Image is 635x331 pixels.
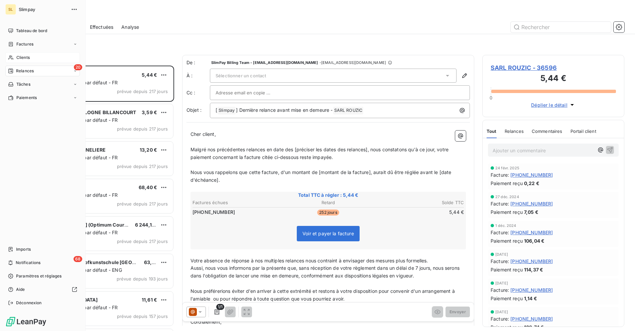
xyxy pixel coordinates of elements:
span: De : [186,59,210,66]
span: [PERSON_NAME] (Optimum Courtage) [47,222,136,228]
span: Voir et payer la facture [302,231,354,236]
label: Cc : [186,89,210,96]
span: SARL ROUZIC - 36596 [491,63,616,72]
span: Malgré nos précédentes relances en date des [préciser les dates des relances], nous constatons qu... [190,147,450,160]
span: Tout [487,129,497,134]
span: Paiement reçu [491,295,523,302]
span: 11,61 € [142,297,157,303]
span: Slimpay [19,7,67,12]
span: 63,61 € [144,259,161,265]
span: Aide [16,286,25,293]
input: Rechercher [511,22,611,32]
span: Commentaires [532,129,562,134]
span: Total TTC à régler : 5,44 € [192,192,465,198]
button: Déplier le détail [529,101,578,109]
span: 3,59 € [142,109,157,115]
span: prévue depuis 217 jours [117,126,168,132]
span: prévue depuis 217 jours [117,89,168,94]
span: Paiement reçu [491,209,523,216]
span: Sport- Und Kampfkunstschule [GEOGRAPHIC_DATA] [47,259,169,265]
span: Nous préférerions éviter d'en arriver à cette extrémité et restons à votre disposition pour conve... [190,288,456,302]
span: Analyse [121,24,139,30]
span: 1/1 [216,304,224,310]
img: Logo LeanPay [5,316,47,327]
span: 252 jours [317,210,339,216]
span: SlimPay Billing Team - [EMAIL_ADDRESS][DOMAIN_NAME] [211,61,318,65]
span: AQUAVELO BOULOGNE BILLANCOURT [47,109,136,115]
span: Effectuées [90,24,114,30]
span: Objet : [186,107,202,113]
span: 27 déc. 2024 [495,195,519,199]
div: SL [5,4,16,15]
h3: 5,44 € [491,72,616,86]
span: 0 [490,95,492,100]
span: Tâches [16,81,30,87]
span: Déplier le détail [531,101,567,108]
span: 13,20 € [140,147,157,153]
span: [DATE] [495,310,508,314]
span: Portail client [570,129,596,134]
span: 7,05 € [524,209,538,216]
span: Déconnexion [16,300,42,306]
span: SARL ROUZIC [333,107,364,114]
span: Tableau de bord [16,28,47,34]
span: 1 déc. 2024 [495,224,516,228]
span: 0,22 € [524,180,539,187]
span: Sélectionner un contact [216,73,266,78]
span: Aussi, nous vous informons par la présente que, sans réception de votre règlement dans un délai d... [190,265,461,278]
span: Slimpay [218,107,236,114]
span: Relances [16,68,34,74]
span: Paiement reçu [491,324,523,331]
span: Paiement reçu [491,237,523,244]
span: 114,37 € [524,266,543,273]
span: 68 [74,256,82,262]
span: prévue depuis 157 jours [117,314,168,319]
span: Votre absence de réponse à nos multiples relances nous contraint à envisager des mesures plus for... [190,258,428,263]
input: Adresse email en copie ... [216,88,287,98]
span: [DATE] [495,281,508,285]
span: Nous vous rappelons que cette facture, d'un montant de [montant de la facture], aurait dû être ré... [190,169,453,183]
span: Factures [16,41,33,47]
span: Cordialement, [190,319,222,325]
a: Aide [5,284,80,295]
span: prévue depuis 217 jours [117,239,168,244]
span: [PHONE_NUMBER] [510,200,553,207]
th: Factures échues [192,199,282,206]
span: Clients [16,55,30,61]
span: [DATE] [495,252,508,256]
span: Facture : [491,171,509,178]
span: [PHONE_NUMBER] [193,209,235,216]
span: 6 244,17 € [135,222,159,228]
div: grid [32,66,174,331]
span: 24 févr. 2025 [495,166,519,170]
span: Relances [505,129,524,134]
td: 5,44 € [374,209,464,216]
span: [PHONE_NUMBER] [510,171,553,178]
span: Paiement reçu [491,180,523,187]
span: Notifications [16,260,40,266]
span: prévue depuis 217 jours [117,201,168,206]
span: prévue depuis 217 jours [117,164,168,169]
span: ] Dernière relance avant mise en demeure - [236,107,333,113]
span: Paiements [16,95,37,101]
span: 5,44 € [142,72,157,78]
span: Cher client, [190,131,216,137]
span: 20 [74,64,82,70]
th: Retard [283,199,373,206]
span: Paiement reçu [491,266,523,273]
th: Solde TTC [374,199,464,206]
span: Facture : [491,229,509,236]
span: prévue depuis 193 jours [117,276,168,281]
span: [PHONE_NUMBER] [510,229,553,236]
span: [PHONE_NUMBER] [510,258,553,265]
button: Envoyer [446,307,470,317]
span: 106,04 € [524,237,544,244]
span: 68,40 € [139,184,157,190]
span: - [EMAIL_ADDRESS][DOMAIN_NAME] [320,61,386,65]
span: Facture : [491,315,509,322]
iframe: Intercom live chat [612,308,628,324]
span: Imports [16,246,31,252]
span: 1,14 € [524,295,537,302]
span: Facture : [491,200,509,207]
span: Facture : [491,286,509,294]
